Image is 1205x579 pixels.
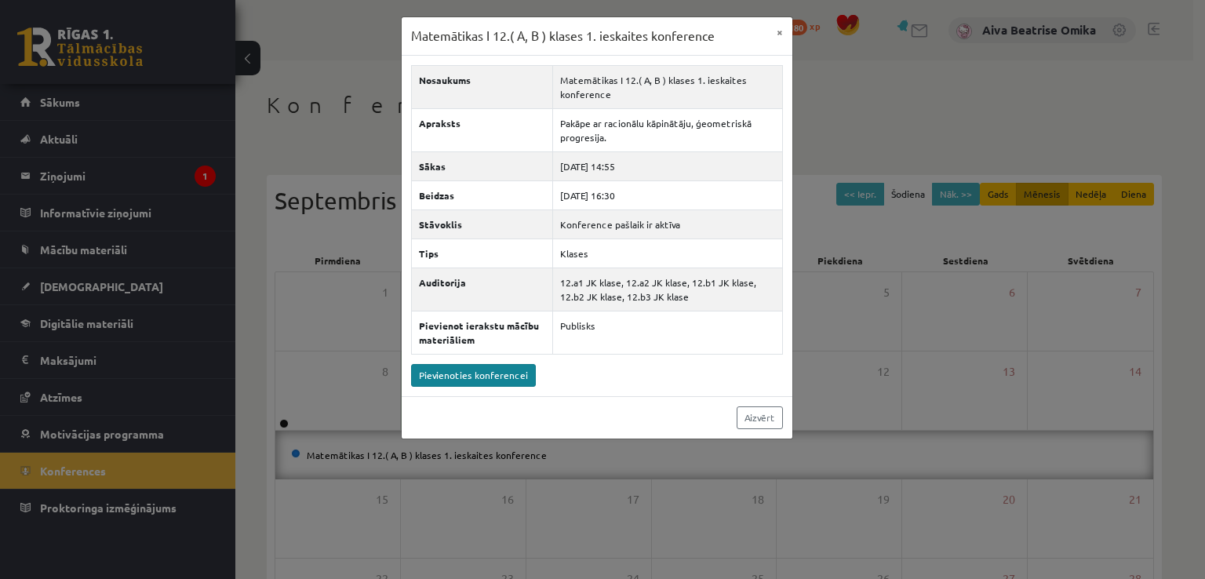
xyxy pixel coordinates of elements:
a: Pievienoties konferencei [411,364,536,387]
th: Nosaukums [411,65,553,108]
td: Klases [553,239,782,268]
button: × [767,17,792,47]
h3: Matemātikas I 12.( A, B ) klases 1. ieskaites konference [411,27,715,46]
th: Auditorija [411,268,553,311]
th: Stāvoklis [411,209,553,239]
td: [DATE] 14:55 [553,151,782,180]
th: Apraksts [411,108,553,151]
td: 12.a1 JK klase, 12.a2 JK klase, 12.b1 JK klase, 12.b2 JK klase, 12.b3 JK klase [553,268,782,311]
th: Pievienot ierakstu mācību materiāliem [411,311,553,354]
td: Konference pašlaik ir aktīva [553,209,782,239]
th: Beidzas [411,180,553,209]
td: Pakāpe ar racionālu kāpinātāju, ģeometriskā progresija. [553,108,782,151]
a: Aizvērt [737,406,783,429]
th: Sākas [411,151,553,180]
td: [DATE] 16:30 [553,180,782,209]
td: Publisks [553,311,782,354]
td: Matemātikas I 12.( A, B ) klases 1. ieskaites konference [553,65,782,108]
th: Tips [411,239,553,268]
